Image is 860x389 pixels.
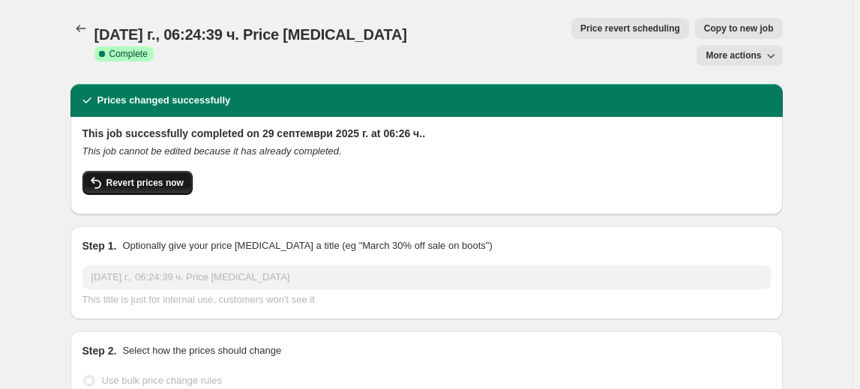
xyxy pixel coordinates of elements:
[82,294,315,305] span: This title is just for internal use, customers won't see it
[102,375,222,386] span: Use bulk price change rules
[94,26,407,43] span: [DATE] г., 06:24:39 ч. Price [MEDICAL_DATA]
[70,18,91,39] button: Price change jobs
[580,22,680,34] span: Price revert scheduling
[82,265,771,289] input: 30% off holiday sale
[82,126,771,141] h2: This job successfully completed on 29 септември 2025 г. at 06:26 ч..
[97,93,231,108] h2: Prices changed successfully
[109,48,148,60] span: Complete
[82,238,117,253] h2: Step 1.
[122,238,492,253] p: Optionally give your price [MEDICAL_DATA] a title (eg "March 30% off sale on boots")
[704,22,774,34] span: Copy to new job
[82,171,193,195] button: Revert prices now
[106,177,184,189] span: Revert prices now
[571,18,689,39] button: Price revert scheduling
[82,343,117,358] h2: Step 2.
[697,45,782,66] button: More actions
[122,343,281,358] p: Select how the prices should change
[706,49,761,61] span: More actions
[695,18,783,39] button: Copy to new job
[82,145,342,157] i: This job cannot be edited because it has already completed.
